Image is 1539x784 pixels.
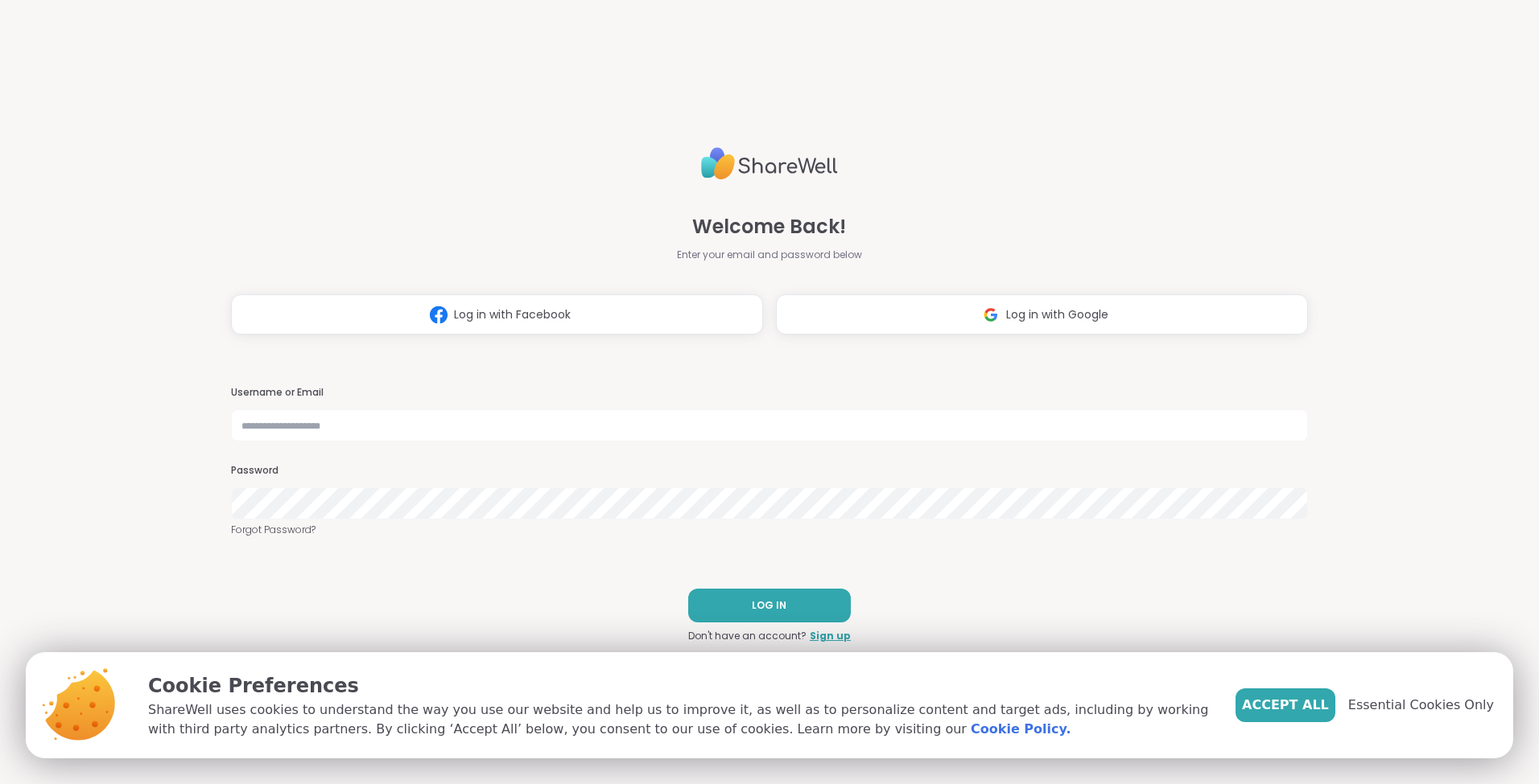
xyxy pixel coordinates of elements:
[1006,306,1108,323] span: Log in with Google
[971,720,1071,739] a: Cookie Policy.
[148,671,1210,700] p: Cookie Preferences
[688,629,807,643] span: Don't have an account?
[148,700,1210,739] p: ShareWell uses cookies to understand the way you use our website and help us to improve it, as we...
[776,294,1308,335] button: Log in with Google
[231,523,1308,537] a: Forgot Password?
[677,248,862,262] span: Enter your email and password below
[423,300,454,330] img: ShareWell Logomark
[976,300,1006,330] img: ShareWell Logomark
[1236,688,1335,722] button: Accept All
[810,629,851,643] a: Sign up
[231,464,1308,478] h3: Password
[701,141,838,187] img: ShareWell Logo
[752,598,786,613] span: LOG IN
[454,306,571,323] span: Log in with Facebook
[688,589,851,622] button: LOG IN
[1242,696,1329,715] span: Accept All
[692,212,846,241] span: Welcome Back!
[1348,696,1494,715] span: Essential Cookies Only
[231,294,763,335] button: Log in with Facebook
[231,386,1308,400] h3: Username or Email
